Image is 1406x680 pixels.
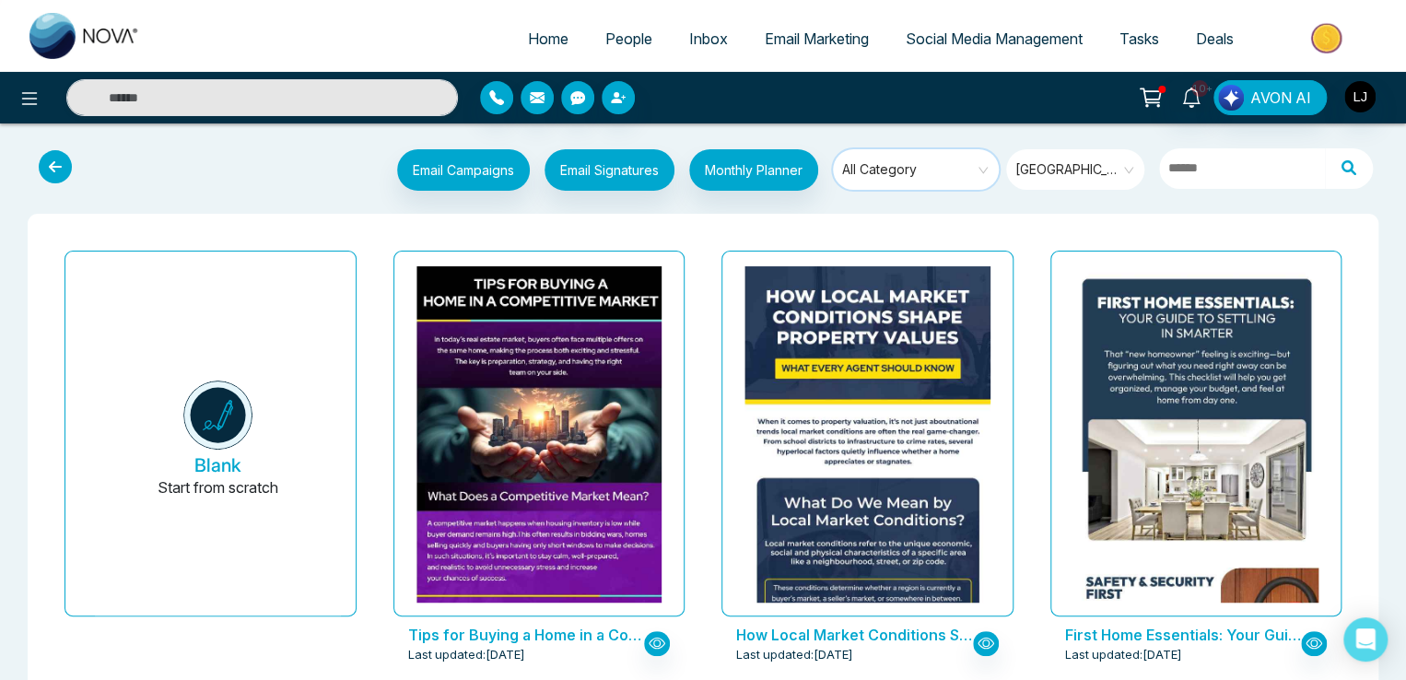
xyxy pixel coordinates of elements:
[587,21,671,56] a: People
[1119,29,1159,48] span: Tasks
[183,381,252,450] img: novacrm
[1213,80,1327,115] button: AVON AI
[158,476,278,521] p: Start from scratch
[605,29,652,48] span: People
[530,149,674,195] a: Email Signatures
[765,29,869,48] span: Email Marketing
[1343,617,1388,662] div: Open Intercom Messenger
[1101,21,1178,56] a: Tasks
[887,21,1101,56] a: Social Media Management
[545,149,674,191] button: Email Signatures
[95,266,341,616] button: BlankStart from scratch
[29,13,140,59] img: Nova CRM Logo
[689,149,818,191] button: Monthly Planner
[1065,624,1301,646] p: First Home Essentials: Your Guide to Settling In Smarter
[1218,85,1244,111] img: Lead Flow
[1015,156,1138,183] span: Ontario
[1065,646,1182,664] span: Last updated: [DATE]
[1344,81,1376,112] img: User Avatar
[674,149,818,195] a: Monthly Planner
[689,29,728,48] span: Inbox
[510,21,587,56] a: Home
[194,454,241,476] h5: Blank
[1250,87,1311,109] span: AVON AI
[1196,29,1234,48] span: Deals
[528,29,568,48] span: Home
[397,149,530,191] button: Email Campaigns
[1261,18,1395,59] img: Market-place.gif
[736,646,853,664] span: Last updated: [DATE]
[736,624,972,646] p: How Local Market Conditions Shape Property Values — What Every Agent Should Know
[408,624,644,646] p: Tips for Buying a Home in a Competitive Market
[1169,80,1213,112] a: 10+
[382,159,530,178] a: Email Campaigns
[1178,21,1252,56] a: Deals
[1191,80,1208,97] span: 10+
[408,646,525,664] span: Last updated: [DATE]
[746,21,887,56] a: Email Marketing
[842,156,992,183] span: All Category
[671,21,746,56] a: Inbox
[906,29,1083,48] span: Social Media Management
